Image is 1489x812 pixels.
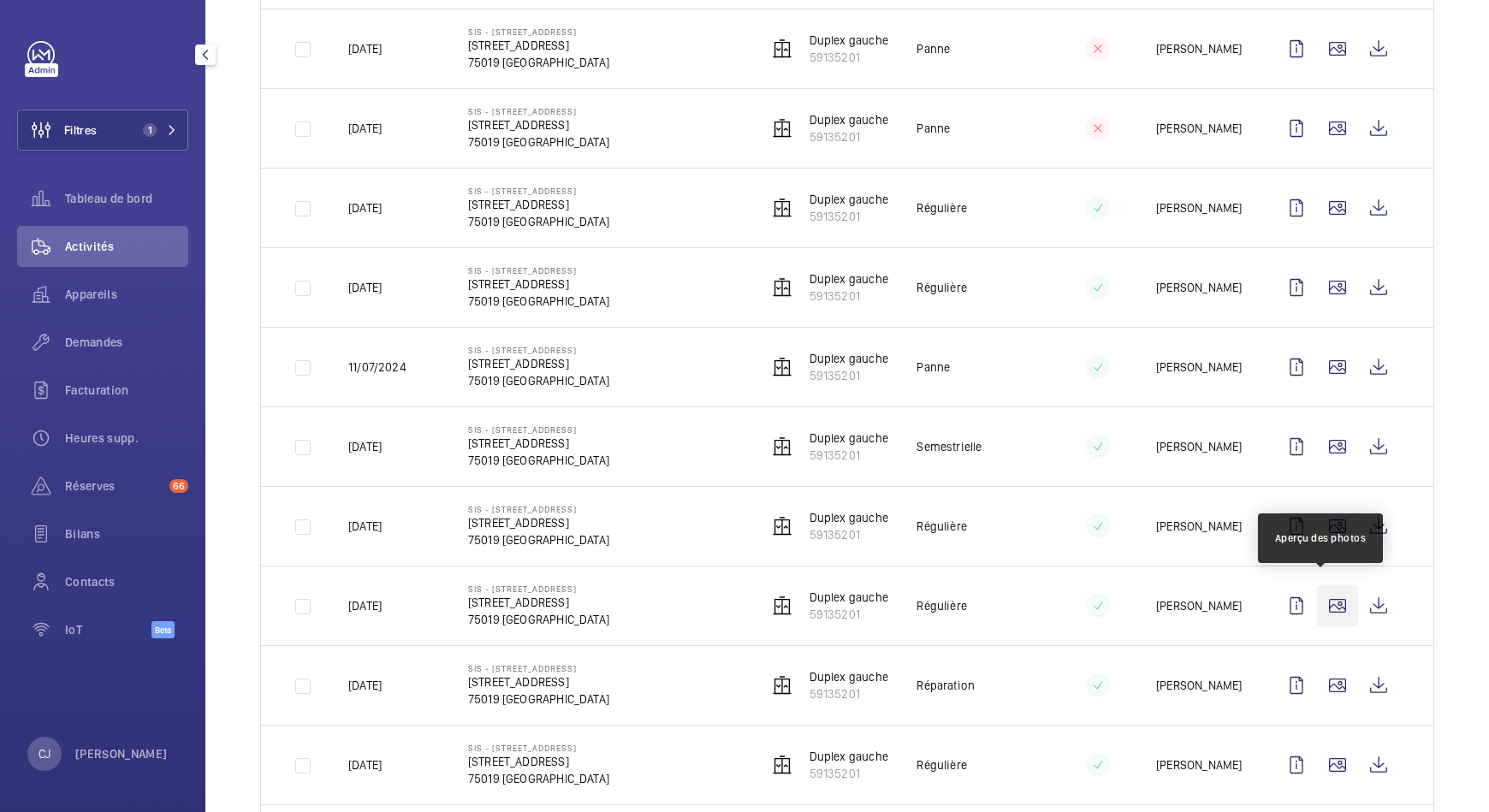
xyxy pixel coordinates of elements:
[468,106,609,116] p: SIS - [STREET_ADDRESS]
[468,424,609,435] p: SIS - [STREET_ADDRESS]
[917,756,967,773] p: Régulière
[348,518,382,535] p: [DATE]
[810,430,888,447] p: Duplex gauche
[65,334,188,351] span: Demandes
[810,589,888,606] p: Duplex gauche
[772,675,792,696] img: elevator.svg
[348,199,382,216] p: [DATE]
[468,54,609,71] p: 75019 [GEOGRAPHIC_DATA]
[468,663,609,673] p: SIS - [STREET_ADDRESS]
[468,213,609,230] p: 75019 [GEOGRAPHIC_DATA]
[810,748,888,765] p: Duplex gauche
[772,596,792,616] img: elevator.svg
[772,516,792,536] img: elevator.svg
[468,265,609,276] p: SIS - [STREET_ADDRESS]
[772,198,792,218] img: elevator.svg
[348,597,382,614] p: [DATE]
[468,116,609,133] p: [STREET_ADDRESS]
[151,621,175,638] span: Beta
[468,611,609,628] p: 75019 [GEOGRAPHIC_DATA]
[1156,438,1242,455] p: [PERSON_NAME]
[468,673,609,690] p: [STREET_ADDRESS]
[75,745,168,762] p: [PERSON_NAME]
[65,238,188,255] span: Activités
[65,573,188,590] span: Contacts
[348,279,382,296] p: [DATE]
[468,37,609,54] p: [STREET_ADDRESS]
[810,765,888,782] p: 59135201
[917,120,950,137] p: Panne
[810,350,888,367] p: Duplex gauche
[65,286,188,303] span: Appareils
[468,584,609,594] p: SIS - [STREET_ADDRESS]
[810,287,888,305] p: 59135201
[1156,518,1242,535] p: [PERSON_NAME]
[468,293,609,310] p: 75019 [GEOGRAPHIC_DATA]
[348,677,382,694] p: [DATE]
[917,359,950,376] p: Panne
[810,606,888,623] p: 59135201
[65,477,163,495] span: Réserves
[468,435,609,452] p: [STREET_ADDRESS]
[1156,597,1242,614] p: [PERSON_NAME]
[468,452,609,469] p: 75019 [GEOGRAPHIC_DATA]
[468,27,609,37] p: SIS - [STREET_ADDRESS]
[810,668,888,685] p: Duplex gauche
[917,677,975,694] p: Réparation
[65,190,188,207] span: Tableau de bord
[810,111,888,128] p: Duplex gauche
[772,39,792,59] img: elevator.svg
[810,367,888,384] p: 59135201
[468,770,609,787] p: 75019 [GEOGRAPHIC_DATA]
[810,447,888,464] p: 59135201
[65,525,188,542] span: Bilans
[468,345,609,355] p: SIS - [STREET_ADDRESS]
[810,49,888,66] p: 59135201
[810,32,888,49] p: Duplex gauche
[143,123,157,137] span: 1
[468,531,609,548] p: 75019 [GEOGRAPHIC_DATA]
[810,685,888,702] p: 59135201
[468,594,609,611] p: [STREET_ADDRESS]
[468,743,609,753] p: SIS - [STREET_ADDRESS]
[917,40,950,57] p: Panne
[348,120,382,137] p: [DATE]
[39,745,50,762] p: CJ
[348,359,406,376] p: 11/07/2024
[348,756,382,773] p: [DATE]
[1156,199,1242,216] p: [PERSON_NAME]
[65,621,151,638] span: IoT
[1275,530,1367,546] div: Aperçu des photos
[1156,756,1242,773] p: [PERSON_NAME]
[1156,120,1242,137] p: [PERSON_NAME]
[468,196,609,213] p: [STREET_ADDRESS]
[65,430,188,447] span: Heures supp.
[468,186,609,196] p: SIS - [STREET_ADDRESS]
[169,479,188,493] span: 66
[468,514,609,531] p: [STREET_ADDRESS]
[468,504,609,514] p: SIS - [STREET_ADDRESS]
[810,526,888,543] p: 59135201
[772,436,792,457] img: elevator.svg
[772,755,792,775] img: elevator.svg
[17,110,188,151] button: Filtres1
[1156,279,1242,296] p: [PERSON_NAME]
[917,199,967,216] p: Régulière
[810,128,888,145] p: 59135201
[810,509,888,526] p: Duplex gauche
[772,118,792,139] img: elevator.svg
[468,690,609,708] p: 75019 [GEOGRAPHIC_DATA]
[772,357,792,377] img: elevator.svg
[810,208,888,225] p: 59135201
[810,270,888,287] p: Duplex gauche
[468,355,609,372] p: [STREET_ADDRESS]
[1156,40,1242,57] p: [PERSON_NAME]
[348,40,382,57] p: [DATE]
[810,191,888,208] p: Duplex gauche
[1156,359,1242,376] p: [PERSON_NAME]
[917,597,967,614] p: Régulière
[1156,677,1242,694] p: [PERSON_NAME]
[348,438,382,455] p: [DATE]
[64,122,97,139] span: Filtres
[468,276,609,293] p: [STREET_ADDRESS]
